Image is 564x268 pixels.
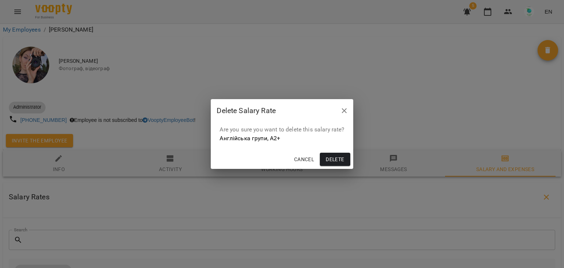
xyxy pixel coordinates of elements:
[220,135,280,142] span: Англійська групи, A2+
[294,155,314,164] span: Cancel
[336,99,353,122] button: close
[320,153,350,166] button: Delete
[326,155,344,164] span: Delete
[211,99,282,122] h6: Delete Salary Rate
[220,125,344,142] p: Are you sure you want to delete this salary rate?
[291,153,317,166] button: Cancel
